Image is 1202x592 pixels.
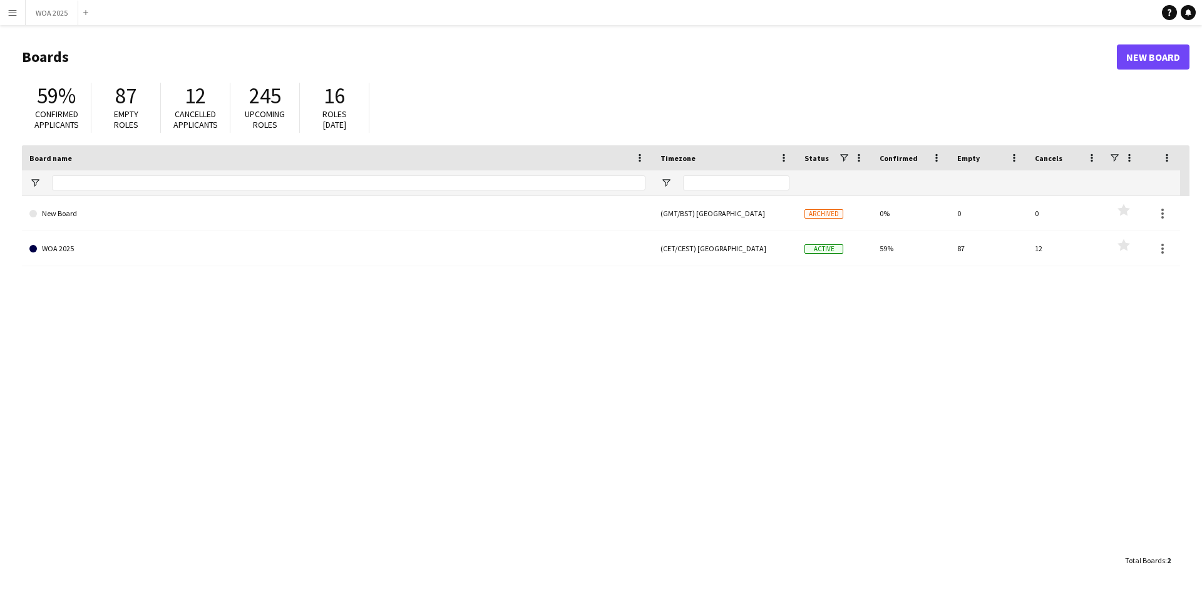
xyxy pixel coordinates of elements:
[1117,44,1189,70] a: New Board
[950,231,1027,266] div: 87
[804,209,843,219] span: Archived
[26,1,78,25] button: WOA 2025
[1027,231,1105,266] div: 12
[804,244,843,254] span: Active
[880,153,918,163] span: Confirmed
[245,108,285,130] span: Upcoming roles
[249,82,281,110] span: 245
[22,48,1117,66] h1: Boards
[1125,556,1165,565] span: Total Boards
[683,175,789,190] input: Timezone Filter Input
[957,153,980,163] span: Empty
[660,177,672,189] button: Open Filter Menu
[1035,153,1062,163] span: Cancels
[653,231,797,266] div: (CET/CEST) [GEOGRAPHIC_DATA]
[1027,196,1105,231] div: 0
[114,108,138,130] span: Empty roles
[115,82,136,110] span: 87
[872,231,950,266] div: 59%
[185,82,206,110] span: 12
[324,82,345,110] span: 16
[173,108,218,130] span: Cancelled applicants
[660,153,696,163] span: Timezone
[34,108,79,130] span: Confirmed applicants
[872,196,950,231] div: 0%
[37,82,76,110] span: 59%
[29,231,645,266] a: WOA 2025
[29,153,72,163] span: Board name
[1167,556,1171,565] span: 2
[322,108,347,130] span: Roles [DATE]
[653,196,797,231] div: (GMT/BST) [GEOGRAPHIC_DATA]
[29,196,645,231] a: New Board
[1125,548,1171,573] div: :
[29,177,41,189] button: Open Filter Menu
[804,153,829,163] span: Status
[950,196,1027,231] div: 0
[52,175,645,190] input: Board name Filter Input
